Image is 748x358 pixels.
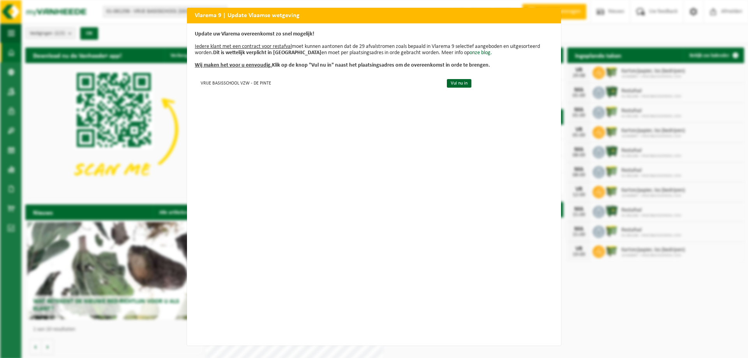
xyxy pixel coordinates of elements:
[195,31,553,69] p: moet kunnen aantonen dat de 29 afvalstromen zoals bepaald in Vlarema 9 selectief aangeboden en ui...
[187,8,561,23] h2: Vlarema 9 | Update Vlaamse wetgeving
[213,50,321,56] b: Dit is wettelijk verplicht in [GEOGRAPHIC_DATA]
[195,62,272,68] u: Wij maken het voor u eenvoudig.
[447,79,471,88] a: Vul nu in
[469,50,492,56] a: onze blog.
[195,44,292,49] u: Iedere klant met een contract voor restafval
[195,31,314,37] b: Update uw Vlarema overeenkomst zo snel mogelijk!
[195,76,440,89] td: VRIJE BASISSCHOOL VZW - DE PINTE
[195,62,490,68] b: Klik op de knop "Vul nu in" naast het plaatsingsadres om de overeenkomst in orde te brengen.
